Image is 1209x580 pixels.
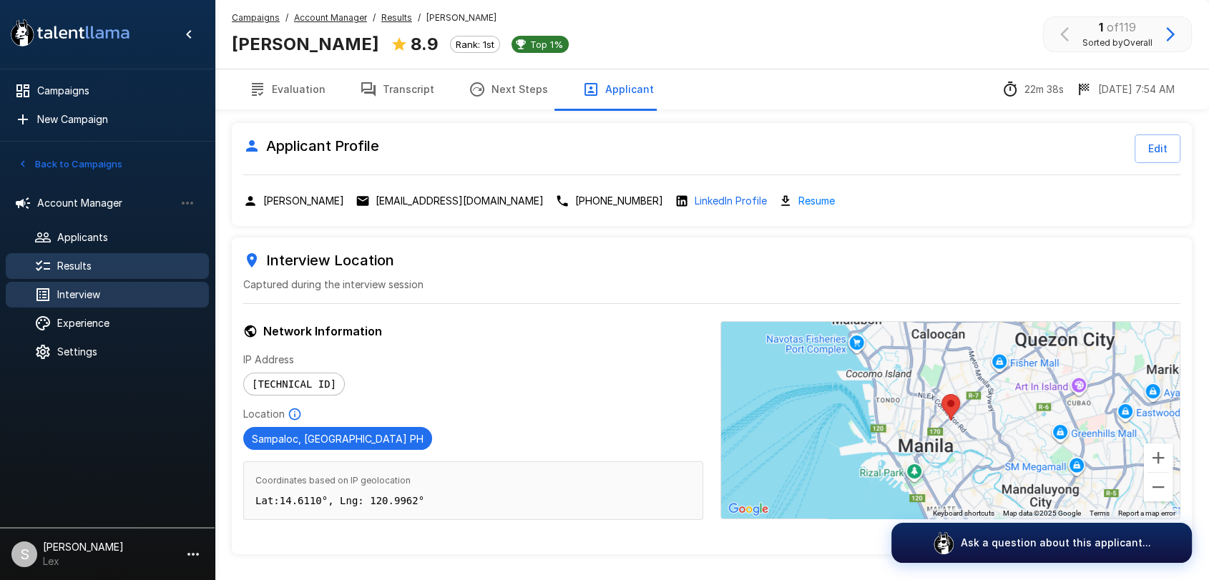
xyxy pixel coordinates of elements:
[244,378,344,390] span: [TECHNICAL_ID]
[243,134,379,157] h6: Applicant Profile
[285,11,288,25] span: /
[565,69,671,109] button: Applicant
[1107,20,1136,34] span: of 119
[243,433,432,445] span: Sampaloc, [GEOGRAPHIC_DATA] PH
[243,194,344,208] div: Click to copy
[725,500,772,518] a: Open this area in Google Maps (opens a new window)
[1135,134,1180,163] button: Edit
[343,69,451,109] button: Transcript
[288,407,302,421] svg: Based on IP Address and not guaranteed to be accurate
[376,194,544,208] p: [EMAIL_ADDRESS][DOMAIN_NAME]
[1090,509,1110,517] a: Terms (opens in new tab)
[778,192,835,209] div: Download resume
[798,192,835,209] a: Resume
[451,69,565,109] button: Next Steps
[725,500,772,518] img: Google
[891,523,1192,563] button: Ask a question about this applicant...
[232,12,280,23] u: Campaigns
[1003,509,1081,517] span: Map data ©2025 Google
[1024,82,1064,97] p: 22m 38s
[411,34,439,54] b: 8.9
[695,194,767,208] a: LinkedIn Profile
[1118,509,1175,517] a: Report a map error
[575,194,663,208] p: [PHONE_NUMBER]
[1082,36,1152,50] span: Sorted by Overall
[243,321,703,341] h6: Network Information
[1099,20,1103,34] b: 1
[1075,81,1175,98] div: The date and time when the interview was completed
[255,493,691,508] p: Lat: 14.6110 °, Lng: 120.9962 °
[1098,82,1175,97] p: [DATE] 7:54 AM
[232,69,343,109] button: Evaluation
[373,11,376,25] span: /
[426,11,496,25] span: [PERSON_NAME]
[418,11,421,25] span: /
[1144,473,1173,501] button: Zoom out
[243,407,285,421] p: Location
[1002,81,1064,98] div: The time between starting and completing the interview
[243,353,703,367] p: IP Address
[1144,443,1173,472] button: Zoom in
[294,12,367,23] u: Account Manager
[243,249,1180,272] h6: Interview Location
[932,531,955,554] img: logo_glasses@2x.png
[381,12,412,23] u: Results
[961,536,1151,550] p: Ask a question about this applicant...
[555,194,663,208] div: Click to copy
[451,39,499,50] span: Rank: 1st
[524,39,569,50] span: Top 1%
[243,277,1180,292] p: Captured during the interview session
[933,508,994,518] button: Keyboard shortcuts
[675,194,767,208] div: Open LinkedIn profile
[255,473,691,488] span: Coordinates based on IP geolocation
[263,194,344,208] p: [PERSON_NAME]
[232,34,379,54] b: [PERSON_NAME]
[356,194,544,208] div: Click to copy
